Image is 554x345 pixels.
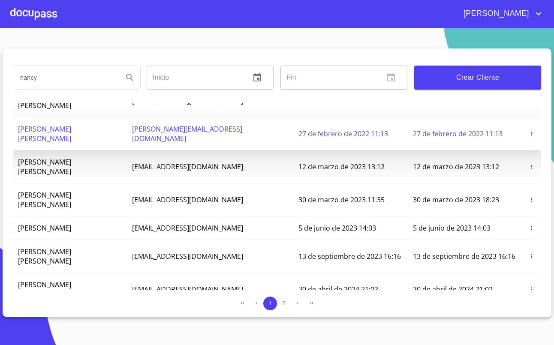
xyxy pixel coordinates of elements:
[132,124,242,143] span: [PERSON_NAME][EMAIL_ADDRESS][DOMAIN_NAME]
[132,223,243,233] span: [EMAIL_ADDRESS][DOMAIN_NAME]
[18,124,71,143] span: [PERSON_NAME] [PERSON_NAME]
[298,162,385,171] span: 12 de marzo de 2023 13:12
[298,129,388,138] span: 27 de febrero de 2022 11:13
[413,285,493,294] span: 30 de abril de 2024 21:02
[120,67,140,88] button: Search
[277,297,291,310] button: 2
[298,223,376,233] span: 5 de junio de 2023 14:03
[263,297,277,310] button: 1
[18,190,71,209] span: [PERSON_NAME] [PERSON_NAME]
[413,129,503,138] span: 27 de febrero de 2022 11:13
[457,7,544,21] button: account of current user
[457,7,533,21] span: [PERSON_NAME]
[413,162,499,171] span: 12 de marzo de 2023 13:12
[18,247,71,266] span: [PERSON_NAME] [PERSON_NAME]
[413,223,491,233] span: 5 de junio de 2023 14:03
[298,195,385,204] span: 30 de marzo de 2023 11:35
[18,223,71,233] span: [PERSON_NAME]
[282,300,285,306] span: 2
[13,66,116,89] input: search
[132,252,243,261] span: [EMAIL_ADDRESS][DOMAIN_NAME]
[18,157,71,176] span: [PERSON_NAME] [PERSON_NAME]
[268,300,271,306] span: 1
[413,195,499,204] span: 30 de marzo de 2023 18:23
[18,280,71,299] span: [PERSON_NAME] [PERSON_NAME]
[132,195,243,204] span: [EMAIL_ADDRESS][DOMAIN_NAME]
[132,162,243,171] span: [EMAIL_ADDRESS][DOMAIN_NAME]
[132,285,243,294] span: [EMAIL_ADDRESS][DOMAIN_NAME]
[421,72,534,84] span: Crear Cliente
[413,252,515,261] span: 13 de septiembre de 2023 16:16
[414,66,541,90] button: Crear Cliente
[298,252,401,261] span: 13 de septiembre de 2023 16:16
[298,285,378,294] span: 30 de abril de 2024 21:02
